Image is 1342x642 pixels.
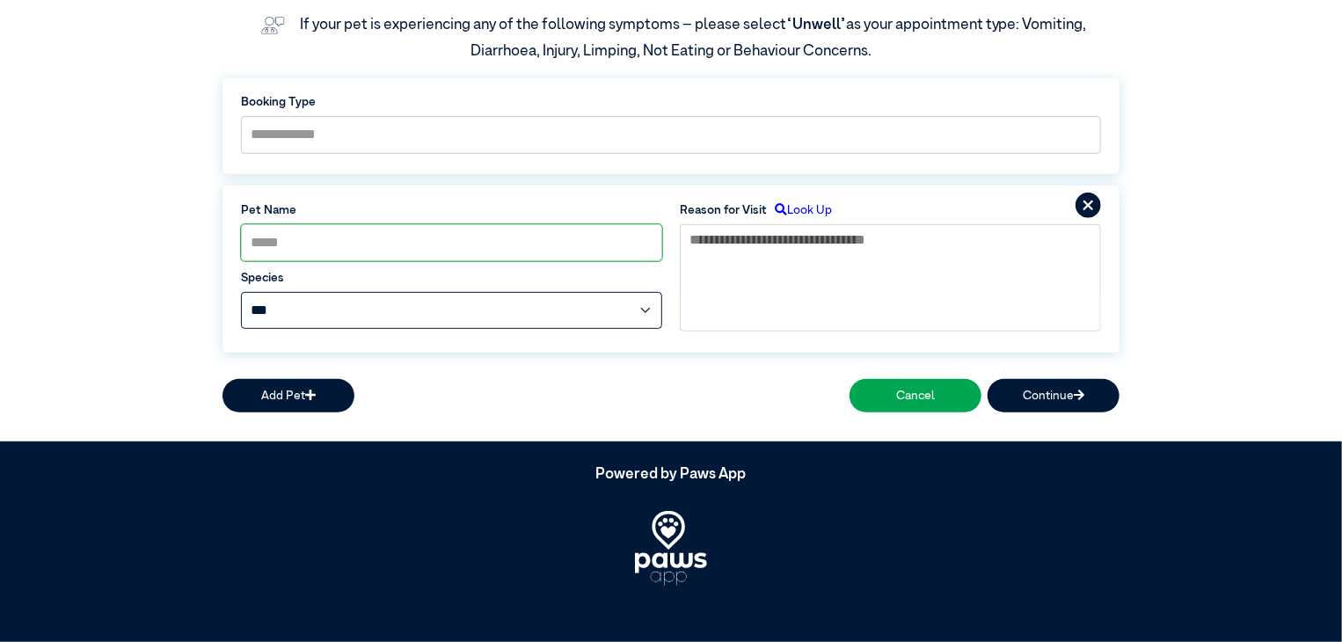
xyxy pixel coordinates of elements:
[988,379,1120,412] button: Continue
[222,379,354,412] button: Add Pet
[635,511,707,586] img: PawsApp
[241,269,662,287] label: Species
[222,466,1120,484] h5: Powered by Paws App
[767,201,832,219] label: Look Up
[255,11,291,40] img: vet
[680,201,767,219] label: Reason for Visit
[241,201,662,219] label: Pet Name
[786,18,846,33] span: “Unwell”
[850,379,981,412] button: Cancel
[300,18,1090,59] label: If your pet is experiencing any of the following symptoms – please select as your appointment typ...
[241,93,1101,111] label: Booking Type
